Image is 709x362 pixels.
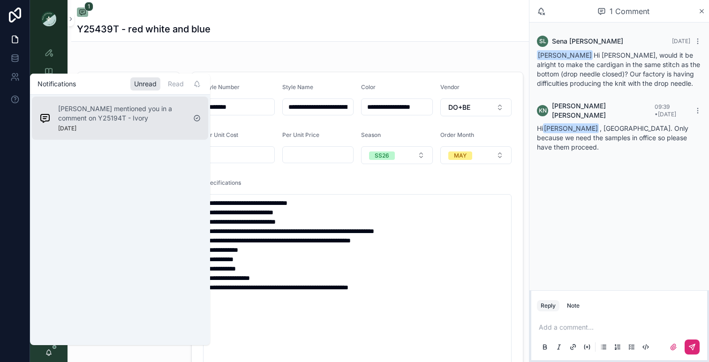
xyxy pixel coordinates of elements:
[282,83,313,90] span: Style Name
[454,151,467,160] div: MAY
[537,300,559,311] button: Reply
[655,103,676,118] span: 09:39 • [DATE]
[361,131,381,138] span: Season
[672,38,690,45] span: [DATE]
[448,103,470,112] span: DO+BE
[610,6,649,17] span: 1 Comment
[282,131,319,138] span: Per Unit Price
[537,51,700,87] span: Hi [PERSON_NAME], would it be alright to make the cardigan in the same stitch as the bottom (drop...
[563,300,583,311] button: Note
[440,131,474,138] span: Order Month
[41,11,56,26] img: App logo
[543,123,599,133] span: [PERSON_NAME]
[58,104,186,123] p: [PERSON_NAME] mentioned you in a comment on Y25194T - Ivory
[77,23,211,36] h1: Y25439T - red white and blue
[375,151,389,160] div: SS26
[567,302,580,309] div: Note
[539,107,547,114] span: KN
[39,113,51,124] img: Notification icon
[361,146,433,164] button: Select Button
[77,8,88,19] button: 1
[440,98,512,116] button: Select Button
[552,101,655,120] span: [PERSON_NAME] [PERSON_NAME]
[203,179,241,186] span: Specifications
[552,37,623,46] span: Sena [PERSON_NAME]
[164,77,188,90] div: Read
[361,83,376,90] span: Color
[440,83,460,90] span: Vendor
[440,146,512,164] button: Select Button
[203,83,240,90] span: Style Number
[203,131,238,138] span: Per Unit Cost
[130,77,160,90] div: Unread
[537,50,593,60] span: [PERSON_NAME]
[30,38,68,204] div: scrollable content
[38,79,76,89] h1: Notifications
[537,124,688,151] span: Hi , [GEOGRAPHIC_DATA]. Only because we need the samples in office so please have them proceed.
[84,2,93,11] span: 1
[58,125,76,132] p: [DATE]
[539,38,546,45] span: SL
